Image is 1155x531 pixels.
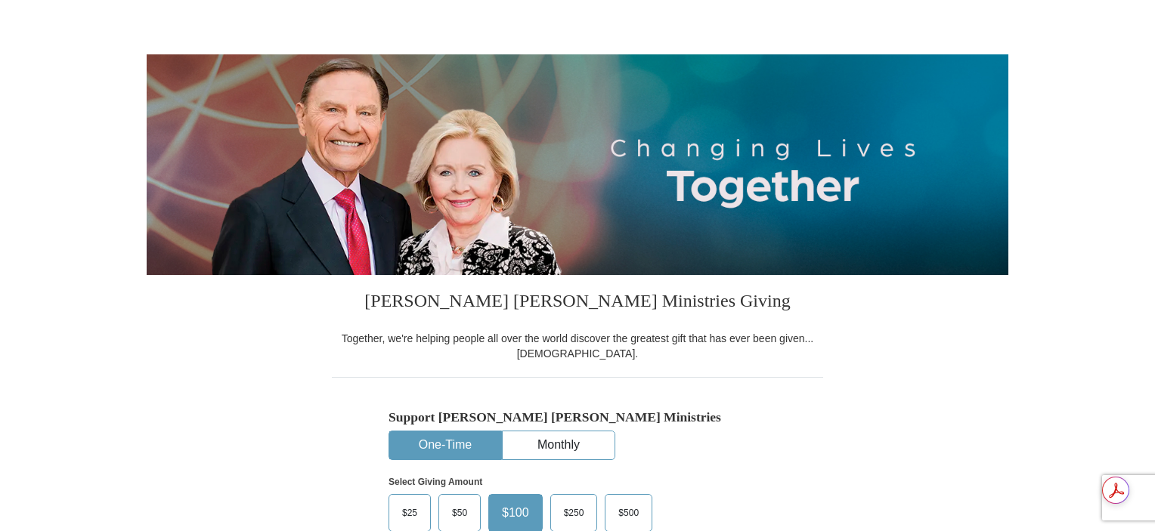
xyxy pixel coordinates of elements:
[611,502,646,524] span: $500
[332,331,823,361] div: Together, we're helping people all over the world discover the greatest gift that has ever been g...
[332,275,823,331] h3: [PERSON_NAME] [PERSON_NAME] Ministries Giving
[389,431,501,459] button: One-Time
[389,409,766,425] h5: Support [PERSON_NAME] [PERSON_NAME] Ministries
[556,502,592,524] span: $250
[444,502,475,524] span: $50
[494,502,537,524] span: $100
[395,502,425,524] span: $25
[389,477,482,487] strong: Select Giving Amount
[503,431,615,459] button: Monthly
